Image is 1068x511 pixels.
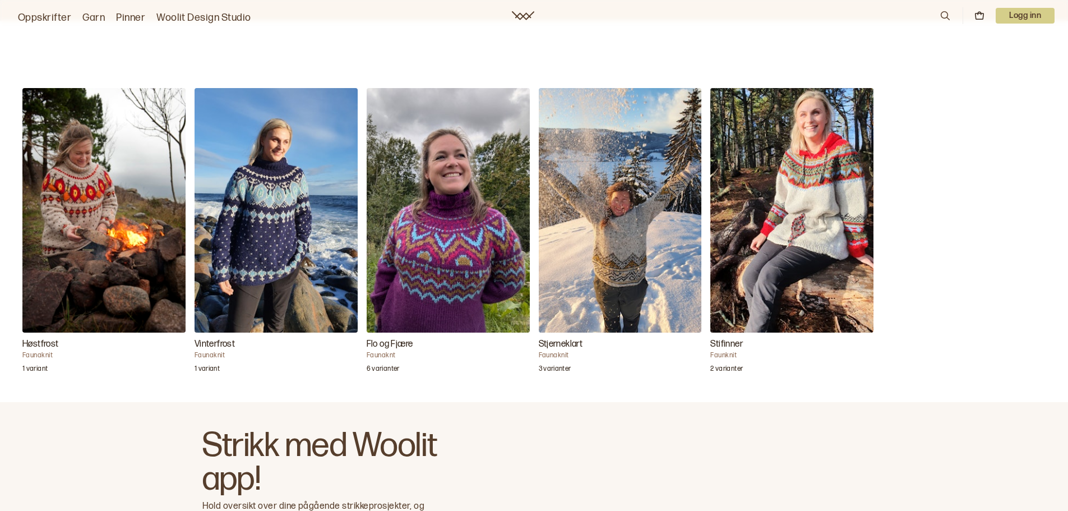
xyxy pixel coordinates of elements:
[22,351,186,360] h4: Faunaknit
[22,365,48,376] p: 1 variant
[539,351,702,360] h4: Faunaknit
[710,351,873,360] h4: Faunknit
[116,10,145,26] a: Pinner
[367,351,530,360] h4: Faunaknt
[367,88,530,380] a: Flo og Fjære
[367,365,400,376] p: 6 varianter
[996,8,1055,24] button: User dropdown
[22,88,186,380] a: Høstfrost
[202,429,447,496] h3: Strikk med Woolit app!
[18,10,71,26] a: Oppskrifter
[539,88,702,380] a: Stjerneklart
[710,338,873,351] h3: Stifinner
[195,88,358,380] a: Vinterfrost
[539,365,571,376] p: 3 varianter
[539,88,702,333] img: FaunaknitStjerneklart
[512,11,534,20] a: Woolit
[710,365,743,376] p: 2 varianter
[367,338,530,351] h3: Flo og Fjære
[82,10,105,26] a: Garn
[195,338,358,351] h3: Vinterfrost
[195,88,358,333] img: FaunaknitVinterfrost
[539,338,702,351] h3: Stjerneklart
[22,338,186,351] h3: Høstfrost
[367,88,530,333] img: FaunakntFlo og Fjære
[710,88,873,380] a: Stifinner
[710,88,873,333] img: FaunknitStifinner
[22,88,186,333] img: FaunaknitHøstfrost
[195,365,220,376] p: 1 variant
[156,10,251,26] a: Woolit Design Studio
[996,8,1055,24] p: Logg inn
[195,351,358,360] h4: Faunaknit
